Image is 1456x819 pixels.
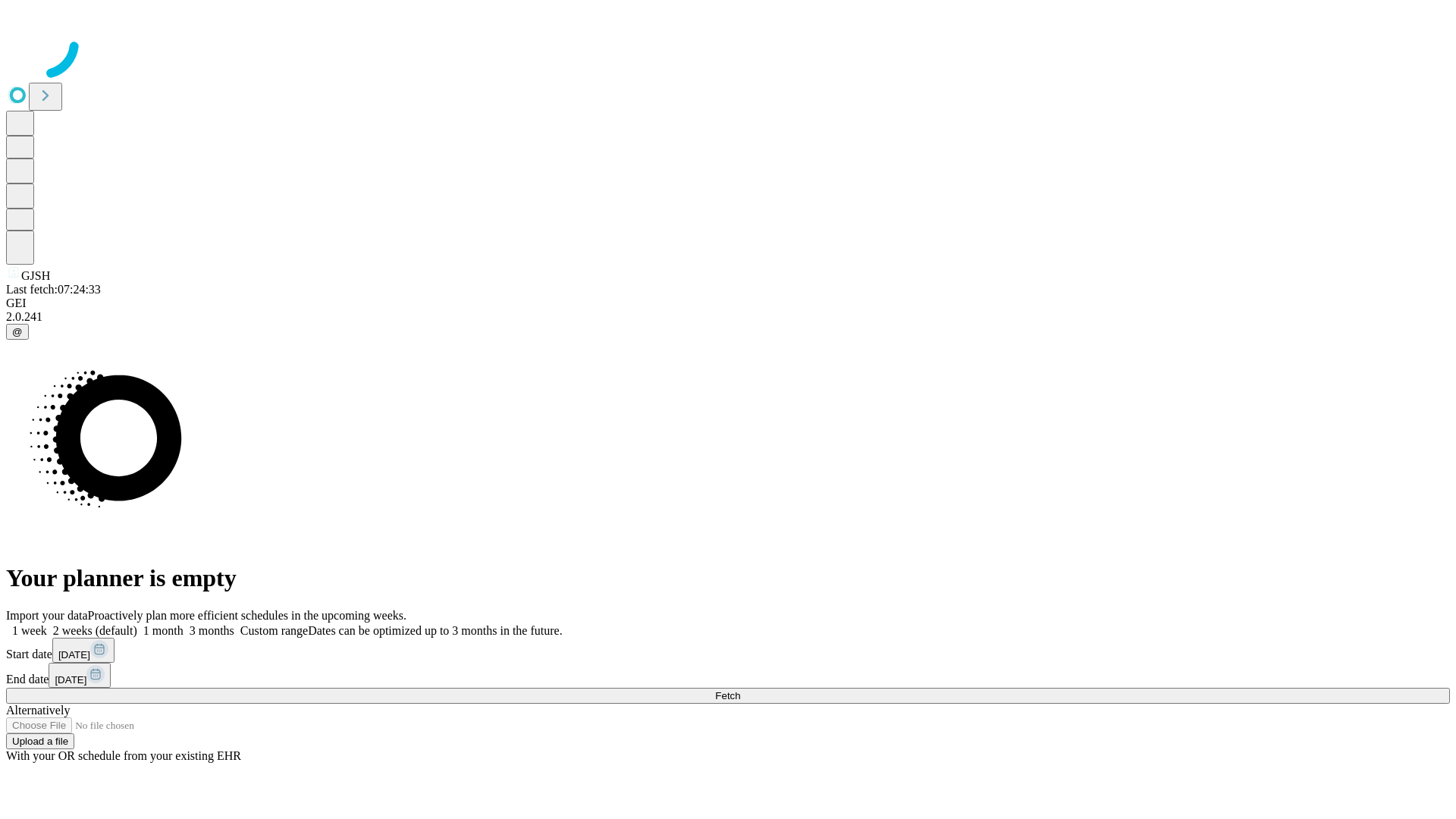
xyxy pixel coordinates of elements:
[6,704,70,717] span: Alternatively
[6,310,1450,324] div: 2.0.241
[715,690,740,701] span: Fetch
[21,269,50,282] span: GJSH
[190,624,234,637] span: 3 months
[143,624,184,637] span: 1 month
[88,609,406,622] span: Proactively plan more efficient schedules in the upcoming weeks.
[6,283,101,296] span: Last fetch: 07:24:33
[53,624,137,637] span: 2 weeks (default)
[49,663,111,688] button: [DATE]
[55,674,86,686] span: [DATE]
[12,326,23,337] span: @
[52,638,115,663] button: [DATE]
[308,624,562,637] span: Dates can be optimized up to 3 months in the future.
[240,624,308,637] span: Custom range
[6,324,29,340] button: @
[12,624,47,637] span: 1 week
[6,638,1450,663] div: Start date
[6,609,88,622] span: Import your data
[58,649,90,661] span: [DATE]
[6,663,1450,688] div: End date
[6,297,1450,310] div: GEI
[6,733,74,749] button: Upload a file
[6,749,241,762] span: With your OR schedule from your existing EHR
[6,564,1450,592] h1: Your planner is empty
[6,688,1450,704] button: Fetch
